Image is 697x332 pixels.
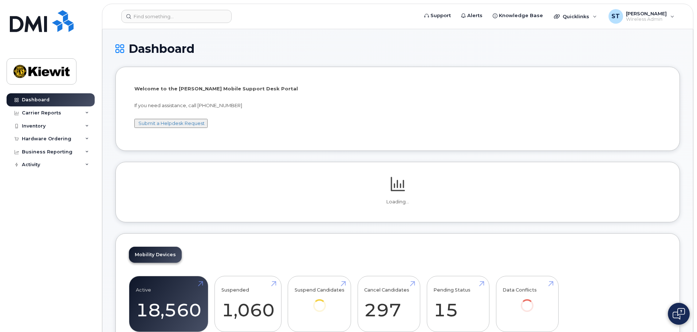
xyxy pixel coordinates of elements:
[134,102,661,109] p: If you need assistance, call [PHONE_NUMBER]
[295,280,344,322] a: Suspend Candidates
[134,119,208,128] button: Submit a Helpdesk Request
[134,85,661,92] p: Welcome to the [PERSON_NAME] Mobile Support Desk Portal
[138,120,205,126] a: Submit a Helpdesk Request
[129,199,666,205] p: Loading...
[364,280,413,328] a: Cancel Candidates 297
[673,308,685,320] img: Open chat
[503,280,552,322] a: Data Conflicts
[433,280,483,328] a: Pending Status 15
[221,280,275,328] a: Suspended 1,060
[115,42,680,55] h1: Dashboard
[129,247,182,263] a: Mobility Devices
[136,280,201,328] a: Active 18,560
